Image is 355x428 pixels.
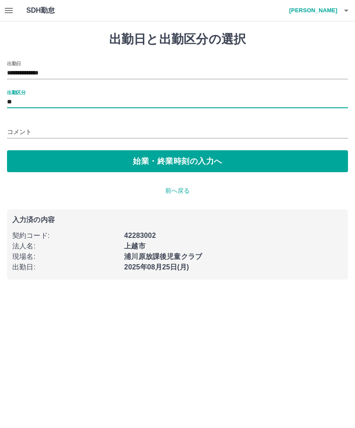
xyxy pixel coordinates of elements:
[7,186,348,195] p: 前へ戻る
[12,262,119,272] p: 出勤日 :
[7,150,348,172] button: 始業・終業時刻の入力へ
[7,89,25,96] label: 出勤区分
[12,230,119,241] p: 契約コード :
[12,241,119,251] p: 法人名 :
[124,253,202,260] b: 浦川原放課後児童クラブ
[7,32,348,47] h1: 出勤日と出勤区分の選択
[7,60,21,67] label: 出勤日
[124,242,145,250] b: 上越市
[12,251,119,262] p: 現場名 :
[124,263,189,271] b: 2025年08月25日(月)
[124,232,156,239] b: 42283002
[12,216,343,223] p: 入力済の内容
